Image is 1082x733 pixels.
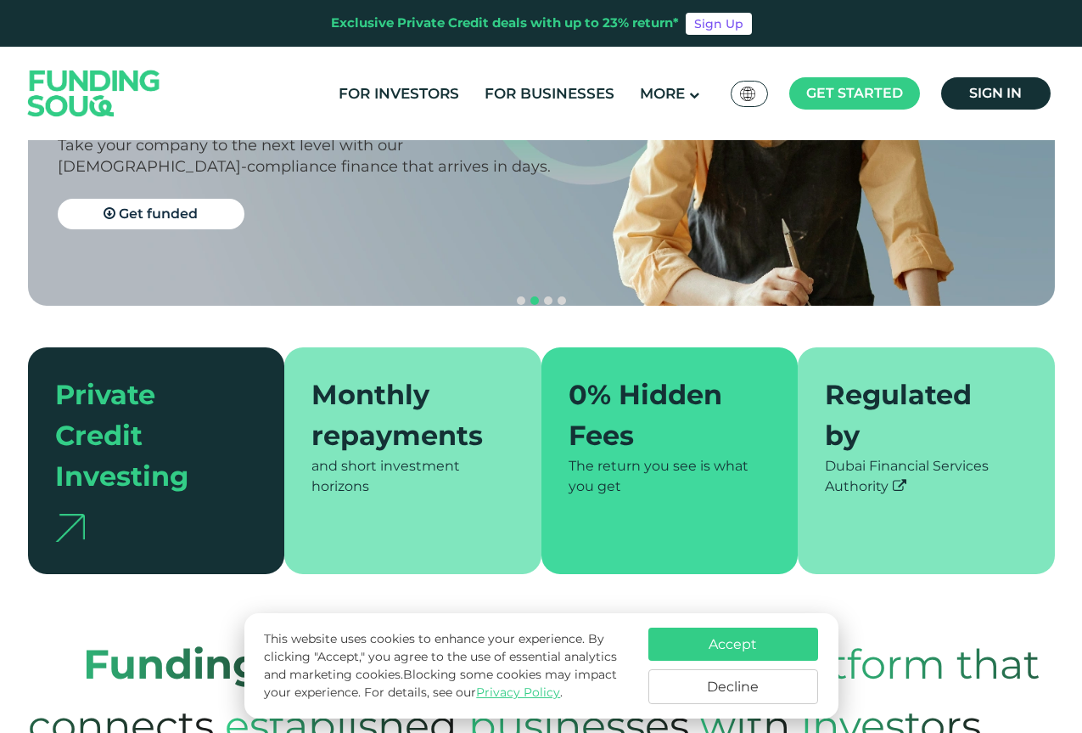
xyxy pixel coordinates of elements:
button: navigation [514,294,528,307]
div: [DEMOGRAPHIC_DATA]-compliance finance that arrives in days. [58,156,571,178]
p: This website uses cookies to enhance your experience. By clicking "Accept," you agree to the use ... [264,630,631,702]
img: arrow [55,514,85,542]
a: Sign in [941,77,1051,110]
div: 0% Hidden Fees [569,375,751,456]
span: Get funded [119,206,198,222]
a: Privacy Policy [476,685,560,700]
button: navigation [528,294,541,307]
span: For details, see our . [364,685,563,700]
a: For Investors [334,80,463,108]
img: SA Flag [740,87,755,101]
button: navigation [541,294,555,307]
button: navigation [555,294,569,307]
div: The return you see is what you get [569,456,771,497]
button: Accept [648,628,818,661]
div: Monthly repayments [311,375,494,456]
div: Regulated by [825,375,1007,456]
strong: Funding Souq [83,640,382,689]
div: Take your company to the next level with our [58,135,571,156]
div: Private Credit Investing [55,375,238,497]
a: Sign Up [686,13,752,35]
span: More [640,85,685,102]
div: Exclusive Private Credit deals with up to 23% return* [331,14,679,33]
button: Decline [648,669,818,704]
div: and short investment horizons [311,456,514,497]
img: Logo [11,50,177,136]
span: Blocking some cookies may impact your experience. [264,667,617,700]
a: Get funded [58,199,244,229]
span: Sign in [969,85,1022,101]
a: For Businesses [480,80,619,108]
span: Get started [806,85,903,101]
div: Dubai Financial Services Authority [825,456,1028,497]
